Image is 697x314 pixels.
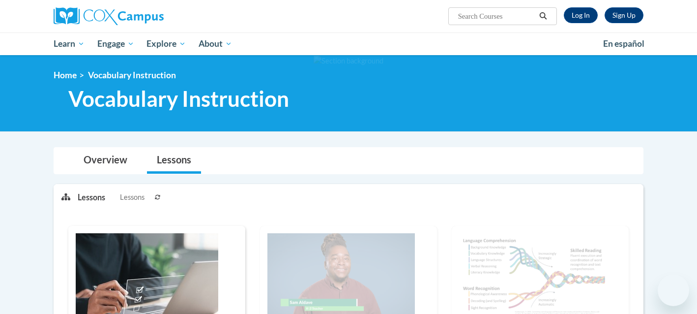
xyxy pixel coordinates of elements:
[39,32,658,55] div: Main menu
[74,148,137,174] a: Overview
[536,10,551,22] button: Search
[54,7,240,25] a: Cox Campus
[146,38,186,50] span: Explore
[54,38,85,50] span: Learn
[47,32,91,55] a: Learn
[192,32,238,55] a: About
[140,32,192,55] a: Explore
[120,192,145,203] span: Lessons
[199,38,232,50] span: About
[54,70,77,80] a: Home
[597,33,651,54] a: En español
[147,148,201,174] a: Lessons
[658,275,689,306] iframe: Button to launch messaging window
[564,7,598,23] a: Log In
[457,10,536,22] input: Search Courses
[88,70,176,80] span: Vocabulary Instruction
[605,7,643,23] a: Register
[97,38,134,50] span: Engage
[78,192,105,203] p: Lessons
[91,32,141,55] a: Engage
[314,56,383,66] img: Section background
[54,7,164,25] img: Cox Campus
[68,86,289,112] span: Vocabulary Instruction
[603,38,644,49] span: En español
